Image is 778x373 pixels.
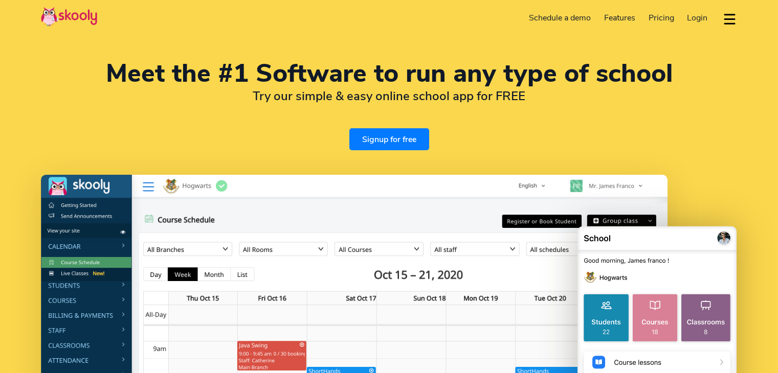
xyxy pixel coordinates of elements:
[597,10,642,26] a: Features
[523,10,598,26] a: Schedule a demo
[680,10,714,26] a: Login
[642,10,681,26] a: Pricing
[649,12,674,24] span: Pricing
[41,7,97,27] img: Skooly
[687,12,707,24] span: Login
[41,88,737,104] h2: Try our simple & easy online school app for FREE
[41,61,737,86] h1: Meet the #1 Software to run any type of school
[722,7,737,31] button: dropdown menu
[349,128,429,150] a: Signup for free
